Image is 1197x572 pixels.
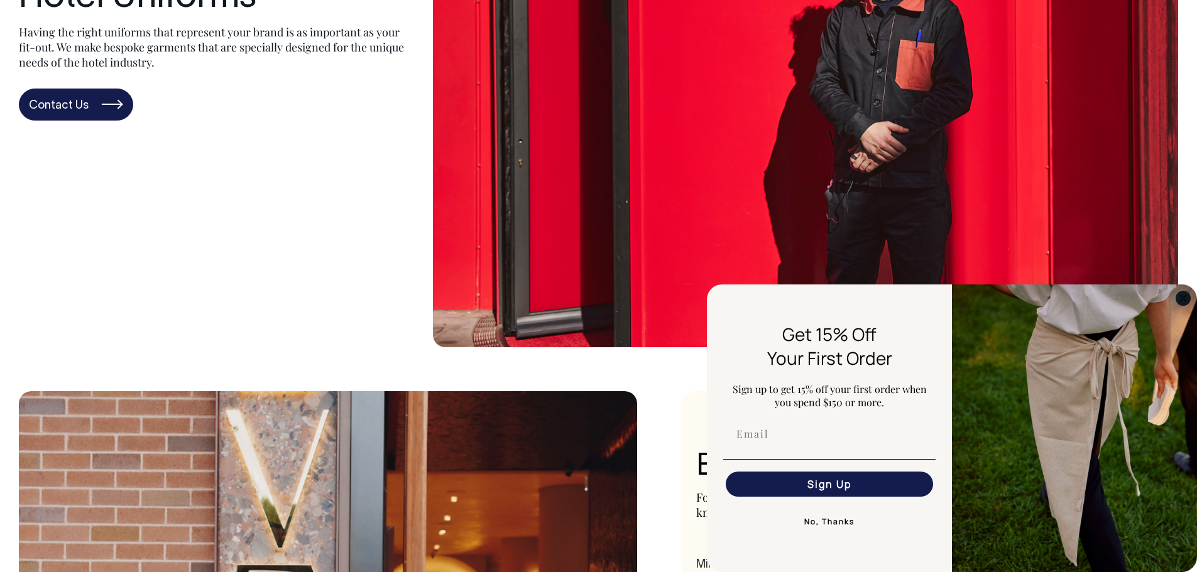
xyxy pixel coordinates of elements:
[726,421,933,446] input: Email
[723,509,936,534] button: No, Thanks
[696,451,1164,484] h3: Bespoke Orders Details
[767,346,892,370] span: Your First Order
[707,284,1197,572] div: FLYOUT Form
[1176,291,1191,306] button: Close dialog
[952,284,1197,572] img: 5e34ad8f-4f05-4173-92a8-ea475ee49ac9.jpeg
[733,382,927,409] span: Sign up to get 15% off your first order when you spend $150 or more.
[726,472,933,497] button: Sign Up
[782,322,877,346] span: Get 15% Off
[696,559,1164,571] h3: Minimum order quantity
[696,490,988,520] p: For bespoke uniforms, here’s everything you need to know:
[723,459,936,460] img: underline
[19,24,408,70] p: Having the right uniforms that represent your brand is as important as your fit-out. We make besp...
[19,89,133,121] a: Contact Us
